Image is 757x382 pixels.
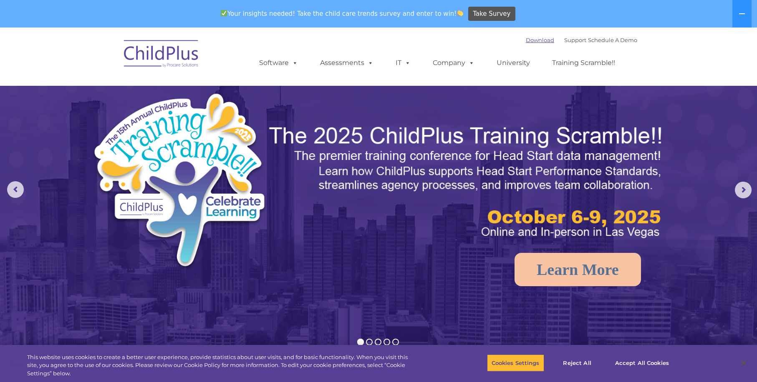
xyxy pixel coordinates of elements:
[424,55,483,71] a: Company
[526,37,637,43] font: |
[544,55,623,71] a: Training Scramble!!
[221,10,227,16] img: ✅
[457,10,463,16] img: 👏
[473,7,510,21] span: Take Survey
[588,37,637,43] a: Schedule A Demo
[611,354,674,372] button: Accept All Cookies
[515,253,641,286] a: Learn More
[526,37,554,43] a: Download
[488,55,538,71] a: University
[487,354,544,372] button: Cookies Settings
[116,89,151,95] span: Phone number
[120,34,203,76] img: ChildPlus by Procare Solutions
[116,55,141,61] span: Last name
[387,55,419,71] a: IT
[251,55,306,71] a: Software
[312,55,382,71] a: Assessments
[217,5,467,22] span: Your insights needed! Take the child care trends survey and enter to win!
[551,354,603,372] button: Reject All
[734,354,753,372] button: Close
[27,353,416,378] div: This website uses cookies to create a better user experience, provide statistics about user visit...
[468,7,515,21] a: Take Survey
[564,37,586,43] a: Support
